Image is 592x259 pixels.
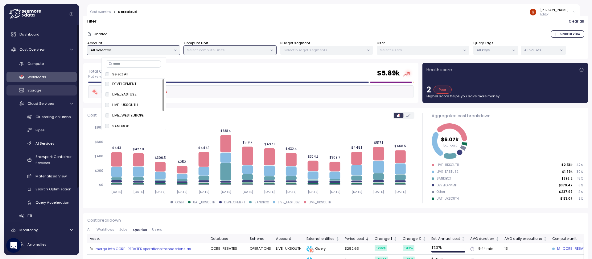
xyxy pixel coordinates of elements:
a: M_CORE_REBATES [552,246,589,252]
p: 30 % [575,170,583,174]
tspan: $306.5 [154,156,166,160]
div: SANDBOX [254,200,269,205]
p: DEVELOPMENT [112,81,136,86]
span: Dashboard [19,32,39,37]
label: Query Tags [473,40,494,46]
tspan: $0 [99,183,103,187]
span: Monitoring [19,227,39,232]
tspan: [DATE] [373,190,384,194]
td: $ 7.37k [429,243,468,255]
img: ACg8ocLKaYDviUPah3rtxH5UwjjY72o64jHvwHWrTca229PuxngaKQ=s96-c [530,9,536,15]
div: Period cost [345,236,364,242]
div: [PERSON_NAME] [540,7,569,12]
p: $2.58k [561,163,573,167]
div: Send us a message [6,73,117,90]
tspan: $448.1 [351,146,362,150]
p: Health score [426,67,452,73]
div: Sorted descending [365,237,369,241]
a: Search Optimization [6,184,77,194]
th: Change $Not sorted [372,234,400,243]
div: Est. Annual cost [431,236,460,242]
p: Hi Gilad 👋 [12,44,111,54]
div: -202 $ [375,245,387,251]
a: Cost Overview [6,43,77,56]
div: merge into CORE_REBATES.operations.transactions as... [96,246,193,251]
tspan: $432.4 [286,147,297,151]
p: All values [524,48,557,53]
span: All [87,228,92,231]
a: ETL [6,211,77,221]
tspan: [DATE] [264,190,275,194]
div: Not sorted [461,237,465,241]
a: Cost overview [90,11,111,14]
a: Cloud Services [6,98,77,108]
div: Not sorted [393,237,397,241]
span: AI Services [35,141,55,146]
div: Change $ [375,236,393,242]
button: Collapse navigation [68,12,75,16]
span: Query Acceleration [35,200,69,205]
button: Create View [551,30,584,38]
div: LIVE_EASTUS2 [437,170,458,174]
a: Compute [6,59,77,69]
tspan: $800 [95,125,103,129]
p: $898.2 [561,176,573,181]
div: Query [306,246,340,252]
a: Pipes [6,125,77,135]
span: Users [152,228,162,231]
p: Untitled [94,32,108,36]
span: Workflows [97,228,114,231]
th: Change %Not sorted [400,234,429,243]
span: Search Optimization [35,187,72,192]
p: LIVE_UKSOUTH [112,102,138,107]
p: 42 % [575,163,583,167]
td: 13 [502,243,550,255]
p: Select compute units [187,48,268,53]
tspan: [DATE] [351,190,362,194]
tspan: $400 [94,154,103,158]
tspan: $309.7 [329,155,340,159]
tspan: [DATE] [111,190,122,194]
div: External entities [306,236,335,242]
tspan: $497.1 [264,142,274,146]
div: > [113,10,116,14]
span: ETL [27,213,33,218]
div: Aggregated cost breakdown [432,113,583,119]
tspan: [DATE] [199,190,209,194]
p: Select users [380,48,461,53]
img: Profile image for Dev [84,10,96,22]
div: There was a cost increase of [92,88,167,95]
tspan: $443 [112,146,121,150]
span: Anomalies [27,242,47,247]
a: Monitoring [6,224,77,236]
p: Higher score helps you save more money [426,94,584,99]
a: Query Acceleration [6,197,77,208]
tspan: $468.5 [394,144,406,148]
span: Workloads [27,74,46,79]
span: Messages [82,208,103,213]
td: LIVE_UKSOUTH [273,243,304,255]
label: Account [87,40,102,46]
p: 3 % [575,197,583,201]
p: Filter [87,18,97,24]
tspan: $200 [95,169,103,173]
div: Not sorted [495,237,499,241]
tspan: [DATE] [155,190,166,194]
div: Send us a message [13,78,103,84]
button: Messages [62,193,123,218]
div: Asset [90,236,206,242]
div: Other [175,200,184,205]
p: 4 % [575,190,583,194]
span: Compute [27,61,44,66]
th: Period costSorted descending [342,234,372,243]
p: Cost [87,112,97,118]
p: How can we help? [12,54,111,65]
p: $237.97 [559,190,573,194]
span: Clear all [569,17,584,26]
div: 9.44 min [478,246,493,252]
div: UAT_UKSOUTH [437,197,459,201]
td: OPERATIONS [247,243,273,255]
a: Anomalies [6,239,77,249]
td: CORE_REBATES [208,243,247,255]
div: Not sorted [422,237,426,241]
